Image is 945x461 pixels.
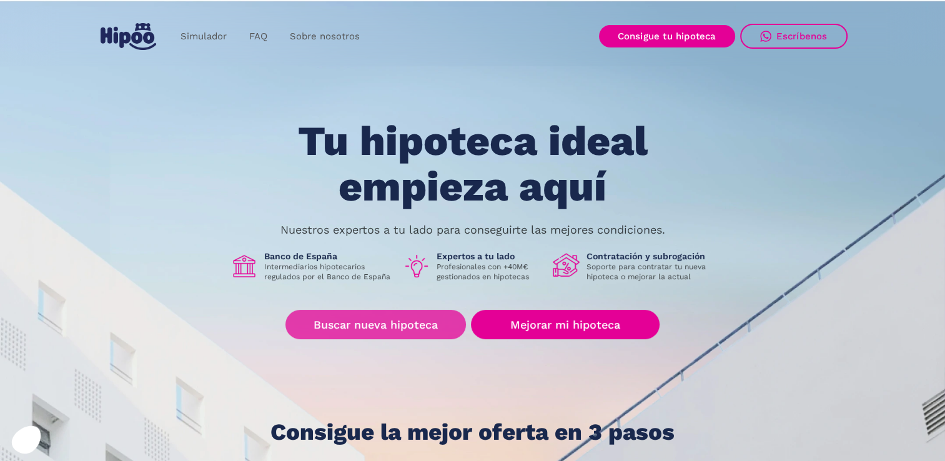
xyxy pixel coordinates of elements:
[586,262,715,282] p: Soporte para contratar tu nueva hipoteca o mejorar la actual
[437,262,543,282] p: Profesionales con +40M€ gestionados en hipotecas
[264,262,393,282] p: Intermediarios hipotecarios regulados por el Banco de España
[599,25,735,47] a: Consigue tu hipoteca
[270,420,675,445] h1: Consigue la mejor oferta en 3 pasos
[471,310,659,339] a: Mejorar mi hipoteca
[238,24,279,49] a: FAQ
[740,24,848,49] a: Escríbenos
[235,119,709,209] h1: Tu hipoteca ideal empieza aquí
[264,250,393,262] h1: Banco de España
[169,24,238,49] a: Simulador
[776,31,828,42] div: Escríbenos
[279,24,371,49] a: Sobre nosotros
[285,310,466,339] a: Buscar nueva hipoteca
[280,225,665,235] p: Nuestros expertos a tu lado para conseguirte las mejores condiciones.
[98,18,159,55] a: home
[586,250,715,262] h1: Contratación y subrogación
[437,250,543,262] h1: Expertos a tu lado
